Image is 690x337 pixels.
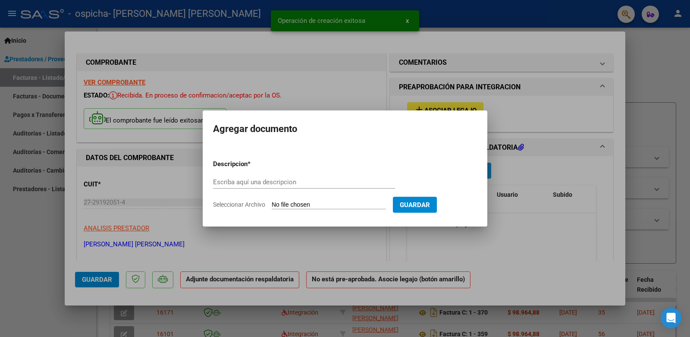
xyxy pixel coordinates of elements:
[213,159,292,169] p: Descripcion
[661,308,681,328] div: Open Intercom Messenger
[400,201,430,209] span: Guardar
[213,201,265,208] span: Seleccionar Archivo
[213,121,477,137] h2: Agregar documento
[393,197,437,213] button: Guardar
